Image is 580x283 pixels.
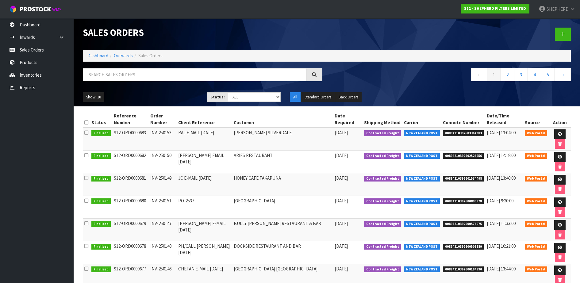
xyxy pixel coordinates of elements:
[528,68,541,81] a: 4
[333,111,363,128] th: Date Required
[487,266,516,272] span: [DATE] 13:44:00
[443,198,484,205] span: 00894210392600893978
[525,153,547,159] span: Web Portal
[177,196,232,219] td: PO-2537
[404,176,440,182] span: NEW ZEALAND POST
[464,6,526,11] strong: S12 - SHEPHERD FILTERS LIMITED
[404,221,440,227] span: NEW ZEALAND POST
[332,68,571,83] nav: Page navigation
[471,68,487,81] a: ←
[402,111,441,128] th: Carrier
[487,152,516,158] span: [DATE] 14:18:00
[523,111,549,128] th: Source
[114,53,133,59] a: Outwards
[83,92,104,102] button: Show: 10
[232,173,333,196] td: HONEY CAFE TAKAPUNA
[112,111,149,128] th: Reference Number
[9,5,17,13] img: cube-alt.png
[52,7,62,13] small: WMS
[138,53,163,59] span: Sales Orders
[364,130,401,136] span: Contracted Freight
[83,28,322,38] h1: Sales Orders
[404,198,440,205] span: NEW ZEALAND POST
[525,130,547,136] span: Web Portal
[487,198,513,204] span: [DATE] 9:20:00
[443,153,484,159] span: 00894210392602526256
[177,128,232,151] td: RAJ E-MAIL [DATE]
[177,173,232,196] td: JC E-MAIL [DATE]
[177,241,232,264] td: PH/CALL [PERSON_NAME] [DATE]
[501,68,514,81] a: 2
[87,53,108,59] a: Dashboard
[149,196,177,219] td: INV-250151
[149,111,177,128] th: Order Number
[404,130,440,136] span: NEW ZEALAND POST
[335,152,348,158] span: [DATE]
[232,241,333,264] td: DOCKSIDE RESTAURANT AND BAR
[364,221,401,227] span: Contracted Freight
[525,221,547,227] span: Web Portal
[112,241,149,264] td: S12-ORD0000678
[404,153,440,159] span: NEW ZEALAND POST
[335,92,362,102] button: Back Orders
[149,173,177,196] td: INV-250149
[441,111,486,128] th: Connote Number
[232,196,333,219] td: [GEOGRAPHIC_DATA]
[112,173,149,196] td: S12-ORD0000681
[91,153,111,159] span: Finalised
[90,111,112,128] th: Status
[335,198,348,204] span: [DATE]
[525,198,547,205] span: Web Portal
[525,176,547,182] span: Web Portal
[112,128,149,151] td: S12-ORD0000683
[443,221,484,227] span: 00894210392600574075
[177,151,232,173] td: [PERSON_NAME] EMAIL [DATE]
[149,128,177,151] td: INV-250153
[364,176,401,182] span: Contracted Freight
[112,151,149,173] td: S12-ORD0000682
[364,153,401,159] span: Contracted Freight
[487,220,516,226] span: [DATE] 11:33:00
[335,220,348,226] span: [DATE]
[149,219,177,241] td: INV-250147
[232,111,333,128] th: Customer
[177,219,232,241] td: [PERSON_NAME] E-MAIL [DATE]
[177,111,232,128] th: Client Reference
[443,266,484,273] span: 00894210392600194990
[232,219,333,241] td: BULLY [PERSON_NAME] RESTAURANT & BAR
[363,111,403,128] th: Shipping Method
[485,111,523,128] th: Date/Time Released
[20,5,51,13] span: ProStock
[514,68,528,81] a: 3
[404,244,440,250] span: NEW ZEALAND POST
[364,244,401,250] span: Contracted Freight
[335,175,348,181] span: [DATE]
[443,244,484,250] span: 00894210392600508889
[364,198,401,205] span: Contracted Freight
[487,243,516,249] span: [DATE] 10:21:00
[335,243,348,249] span: [DATE]
[487,68,501,81] a: 1
[487,130,516,136] span: [DATE] 13:04:00
[232,128,333,151] td: [PERSON_NAME] SILVERDALE
[149,151,177,173] td: INV-250150
[555,68,571,81] a: →
[525,244,547,250] span: Web Portal
[549,111,571,128] th: Action
[487,175,516,181] span: [DATE] 13:40:00
[443,176,484,182] span: 00894210392601534498
[91,130,111,136] span: Finalised
[364,266,401,273] span: Contracted Freight
[112,196,149,219] td: S12-ORD0000680
[547,6,569,12] span: SHEPHERD
[91,176,111,182] span: Finalised
[541,68,555,81] a: 5
[91,198,111,205] span: Finalised
[91,244,111,250] span: Finalised
[525,266,547,273] span: Web Portal
[83,68,306,81] input: Search sales orders
[149,241,177,264] td: INV-250148
[232,151,333,173] td: ARIES RESTAURANT
[290,92,301,102] button: All
[91,221,111,227] span: Finalised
